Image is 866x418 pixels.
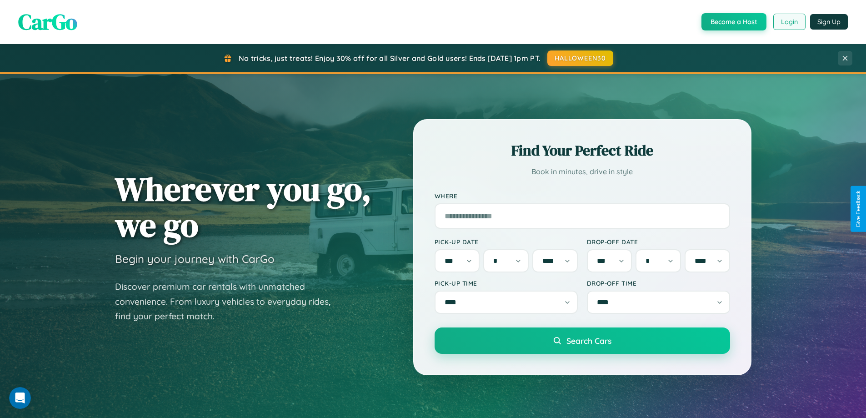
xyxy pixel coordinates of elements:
[18,7,77,37] span: CarGo
[435,165,730,178] p: Book in minutes, drive in style
[115,279,342,324] p: Discover premium car rentals with unmatched convenience. From luxury vehicles to everyday rides, ...
[547,50,613,66] button: HALLOWEEN30
[810,14,848,30] button: Sign Up
[115,171,371,243] h1: Wherever you go, we go
[115,252,275,266] h3: Begin your journey with CarGo
[587,279,730,287] label: Drop-off Time
[435,238,578,246] label: Pick-up Date
[239,54,541,63] span: No tricks, just treats! Enjoy 30% off for all Silver and Gold users! Ends [DATE] 1pm PT.
[435,279,578,287] label: Pick-up Time
[435,327,730,354] button: Search Cars
[9,387,31,409] iframe: Intercom live chat
[435,141,730,161] h2: Find Your Perfect Ride
[773,14,806,30] button: Login
[435,192,730,200] label: Where
[855,191,861,227] div: Give Feedback
[701,13,766,30] button: Become a Host
[566,336,611,346] span: Search Cars
[587,238,730,246] label: Drop-off Date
